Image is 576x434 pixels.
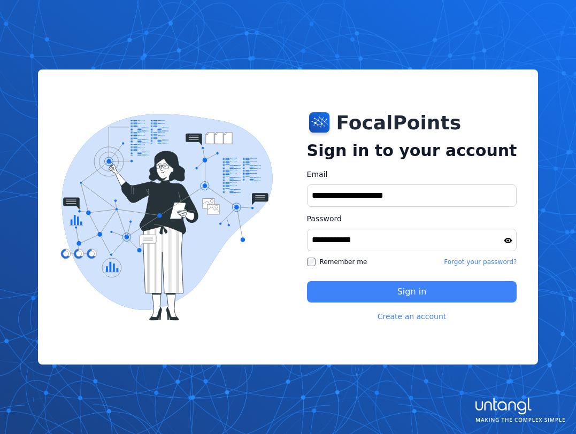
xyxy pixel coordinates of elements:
label: Password [307,213,517,224]
input: Remember me [307,258,316,266]
label: Email [307,169,517,180]
label: Remember me [307,258,367,266]
h1: FocalPoints [336,112,462,134]
button: Sign in [307,281,517,303]
h2: Sign in to your account [307,141,517,160]
a: Forgot your password? [444,258,517,266]
a: Create an account [378,311,447,322]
